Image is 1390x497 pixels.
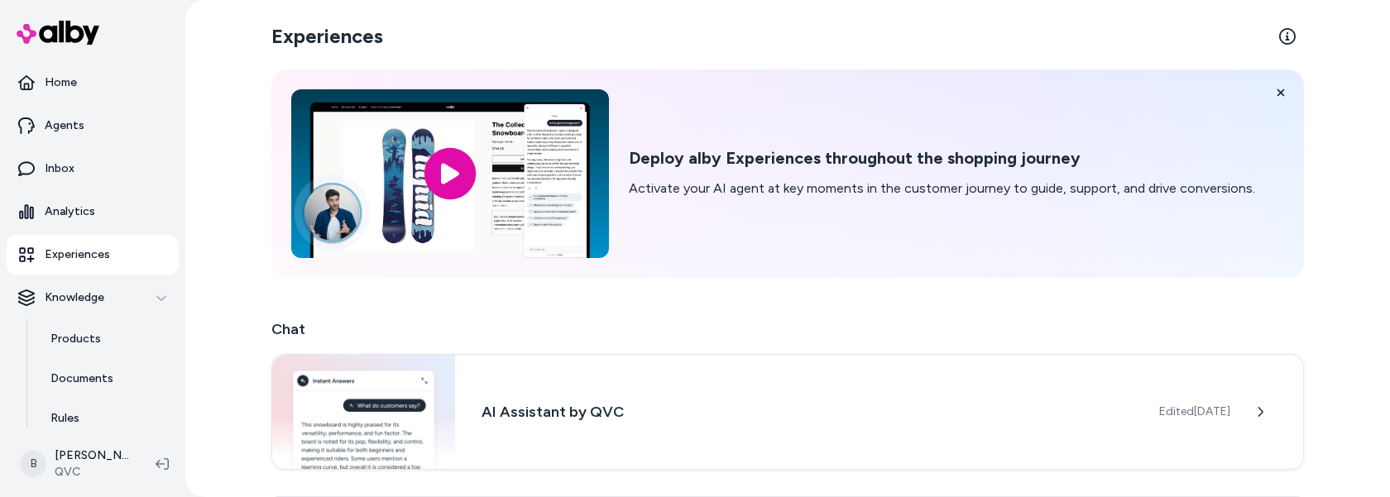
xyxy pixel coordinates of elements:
[45,246,110,263] p: Experiences
[271,23,383,50] h2: Experiences
[7,192,179,232] a: Analytics
[629,179,1255,198] p: Activate your AI agent at key moments in the customer journey to guide, support, and drive conver...
[55,447,129,464] p: [PERSON_NAME]
[482,400,1133,423] h3: AI Assistant by QVC
[55,464,129,480] span: QVC
[7,235,179,275] a: Experiences
[45,289,104,306] p: Knowledge
[10,437,142,490] button: B[PERSON_NAME]QVC
[17,21,99,45] img: alby Logo
[7,106,179,146] a: Agents
[45,74,77,91] p: Home
[34,399,179,438] a: Rules
[271,354,1304,470] a: Chat widgetAI Assistant by QVCEdited[DATE]
[1159,404,1230,420] span: Edited [DATE]
[45,117,84,134] p: Agents
[7,149,179,189] a: Inbox
[271,318,1304,341] h2: Chat
[34,319,179,359] a: Products
[34,359,179,399] a: Documents
[20,451,46,477] span: B
[45,203,95,220] p: Analytics
[7,278,179,318] button: Knowledge
[629,148,1255,169] h2: Deploy alby Experiences throughout the shopping journey
[7,63,179,103] a: Home
[272,355,455,469] img: Chat widget
[45,160,74,177] p: Inbox
[50,410,79,427] p: Rules
[50,331,101,347] p: Products
[50,370,113,387] p: Documents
